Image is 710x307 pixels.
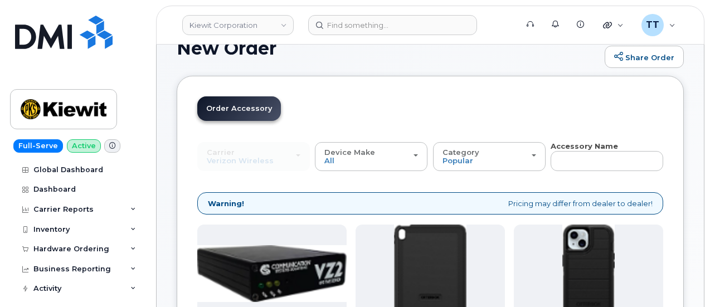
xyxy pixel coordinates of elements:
[208,198,244,209] strong: Warning!
[442,156,473,165] span: Popular
[646,18,659,32] span: TT
[433,142,546,171] button: Category Popular
[324,156,334,165] span: All
[605,46,684,68] a: Share Order
[315,142,427,171] button: Device Make All
[177,38,599,58] h1: New Order
[308,15,477,35] input: Find something...
[662,259,702,299] iframe: Messenger Launcher
[324,148,375,157] span: Device Make
[634,14,683,36] div: Travis Tedesco
[595,14,631,36] div: Quicklinks
[442,148,479,157] span: Category
[206,104,272,113] span: Order Accessory
[551,142,618,150] strong: Accessory Name
[197,192,663,215] div: Pricing may differ from dealer to dealer!
[197,245,347,302] img: Casa_Sysem.png
[182,15,294,35] a: Kiewit Corporation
